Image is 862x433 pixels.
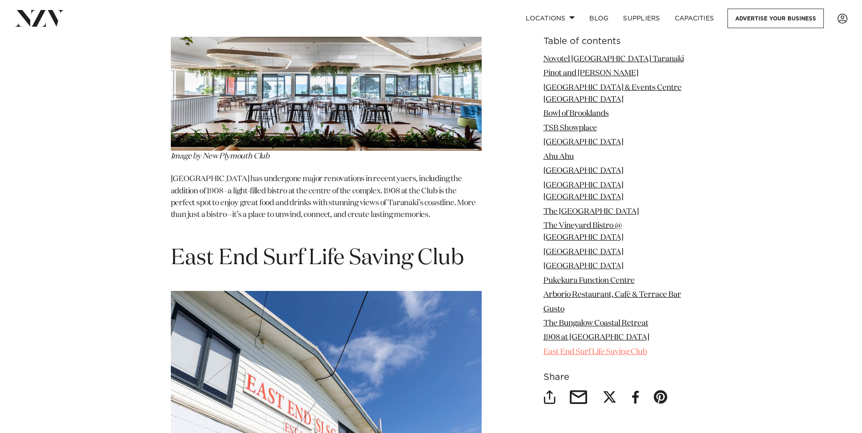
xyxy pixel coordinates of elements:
[543,373,692,383] h6: Share
[543,37,692,46] h6: Table of contents
[543,305,564,313] a: Gusto
[543,110,609,118] a: Bowl of Brooklands
[543,124,597,132] a: TSB Showplace
[543,348,647,356] a: East End Surf Life Saving Club
[543,167,623,175] a: [GEOGRAPHIC_DATA]
[171,247,464,269] span: East End Surf Life Saving Club
[543,291,681,299] a: Arborio Restaurant, Café & Terrace Bar
[543,69,638,77] a: Pinot and [PERSON_NAME]
[15,10,64,26] img: nzv-logo.png
[543,248,623,256] a: [GEOGRAPHIC_DATA]
[616,9,667,28] a: SUPPLIERS
[543,153,574,161] a: Ahu Ahu
[543,208,639,216] a: The [GEOGRAPHIC_DATA]
[543,84,682,103] a: [GEOGRAPHIC_DATA] & Events Centre [GEOGRAPHIC_DATA]
[543,182,623,201] a: [GEOGRAPHIC_DATA] [GEOGRAPHIC_DATA]
[543,277,635,285] a: Pukekura Function Centre
[543,55,684,63] a: Novotel [GEOGRAPHIC_DATA] Taranaki
[582,9,616,28] a: BLOG
[543,222,623,241] a: The Vineyard Bistro @ [GEOGRAPHIC_DATA]
[727,9,824,28] a: Advertise your business
[543,334,649,342] a: 1908 at [GEOGRAPHIC_DATA]
[518,9,582,28] a: Locations
[171,173,482,233] p: [GEOGRAPHIC_DATA] has undergone major renovations in recent yaers, including the addition of 1908...
[543,139,623,147] a: [GEOGRAPHIC_DATA]
[543,320,648,327] a: The Bungalow Coastal Retreat
[668,9,722,28] a: Capacities
[171,153,270,160] span: Image by New Plymouth Club
[543,263,623,271] a: [GEOGRAPHIC_DATA]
